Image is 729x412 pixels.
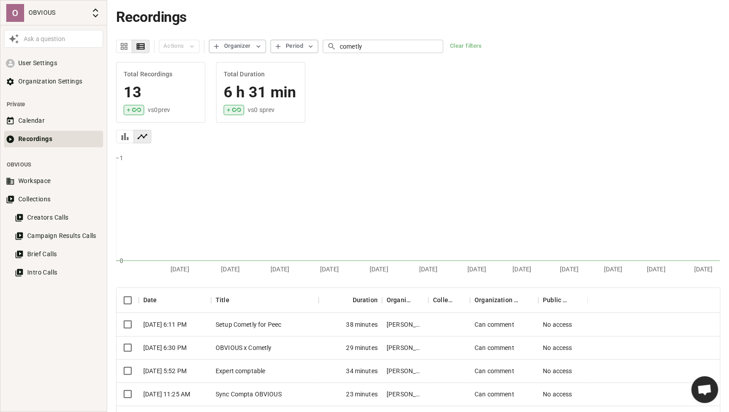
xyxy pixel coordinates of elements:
[692,376,718,403] div: Ouvrir le chat
[21,34,101,44] div: Ask a question
[4,131,103,147] button: Recordings
[6,4,24,22] div: O
[543,295,571,304] div: Public Access
[229,294,242,307] button: Sort
[4,156,103,173] li: OBVIOUS
[120,257,123,264] tspan: 0
[124,70,198,79] h6: Total Recordings
[211,359,319,383] div: Expert comptable
[319,288,382,313] div: Duration
[4,191,103,208] button: Collections
[647,265,666,272] tspan: [DATE]
[13,264,103,281] button: Intro Calls
[470,383,538,406] div: Can comment
[382,336,429,359] div: Marc Richard
[227,105,230,114] p: +
[216,295,229,304] div: Title
[538,313,588,336] div: No access
[13,228,103,244] button: Campaign Results Calls
[124,83,198,102] h4: 13
[116,9,721,25] h1: Recordings
[211,313,319,336] div: Setup Cometly for Peec
[139,288,211,313] div: Date
[538,359,588,383] div: No access
[224,70,298,79] h6: Total Duration
[4,173,103,189] button: Workspace
[209,40,266,53] button: Organizer
[13,209,103,226] button: Creators Calls
[470,359,538,383] div: Can comment
[470,336,538,359] div: Can comment
[157,294,170,307] button: Sort
[271,40,318,53] button: Period
[521,294,534,307] button: Sort
[13,246,103,262] button: Brief Calls
[429,288,470,313] div: Collections
[319,359,382,383] div: 34 minutes
[538,336,588,359] div: No access
[211,336,319,359] div: OBVIOUS x Cometly
[370,265,388,272] tspan: [DATE]
[382,288,429,313] div: Organizer
[319,313,382,336] div: 38 minutes
[211,288,319,313] div: Title
[470,288,538,313] div: Organization Access
[4,55,103,71] button: User Settings
[224,41,251,51] div: Organizer
[353,295,378,304] div: Duration
[139,336,211,359] div: Aug 8 at 6:30 PM
[419,265,438,272] tspan: [DATE]
[4,73,103,90] button: Organization Settings
[512,265,531,272] tspan: [DATE]
[139,359,211,383] div: Sep 4 at 5:52 PM
[340,38,443,54] input: Meeting Title, Organizer Name
[538,383,588,406] div: No access
[538,288,588,313] div: Public Access
[211,383,319,406] div: Sync Compta OBVIOUS
[448,40,484,53] button: Clear filters
[171,265,189,272] tspan: [DATE]
[319,383,382,406] div: 23 minutes
[148,105,170,114] p: vs 0 prev
[4,112,103,129] button: Calendar
[6,31,21,46] button: Awesile Icon
[319,336,382,359] div: 29 minutes
[248,105,275,114] p: vs 0 s prev
[224,83,298,102] h4: 6 h 31 min
[694,265,713,272] tspan: [DATE]
[475,295,521,304] div: Organization Access
[453,294,466,307] button: Sort
[382,313,429,336] div: Marc Richard
[29,8,87,17] p: OBVIOUS
[4,96,103,112] li: Private
[286,41,303,51] div: Period
[382,383,429,406] div: Marc Richard
[139,383,211,406] div: Jul 24, 2024 11:25 AM
[604,265,623,272] tspan: [DATE]
[271,265,289,272] tspan: [DATE]
[412,294,424,307] button: Sort
[320,265,339,272] tspan: [DATE]
[433,295,453,304] div: Collections
[127,105,130,114] p: +
[467,265,486,272] tspan: [DATE]
[382,359,429,383] div: Marc Richard
[139,313,211,336] div: Sep 11 at 6:11 PM
[143,295,157,304] div: Date
[221,265,240,272] tspan: [DATE]
[470,313,538,336] div: Can comment
[340,294,353,307] button: Sort
[387,295,412,304] div: Organizer
[571,294,583,307] button: Sort
[560,265,579,272] tspan: [DATE]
